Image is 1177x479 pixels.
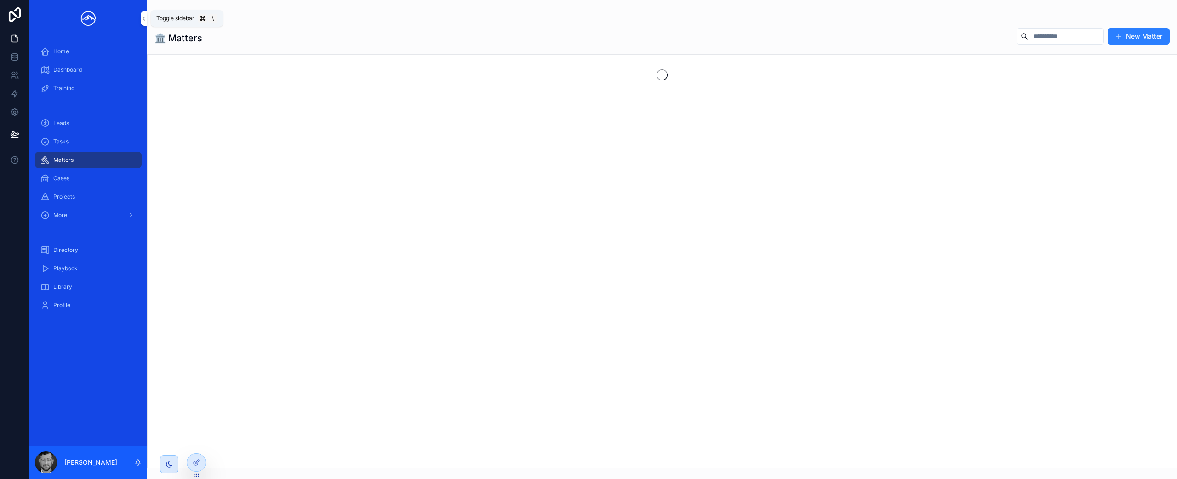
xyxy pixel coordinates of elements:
span: Dashboard [53,66,82,74]
a: Tasks [35,133,142,150]
a: Playbook [35,260,142,277]
span: Home [53,48,69,55]
a: Home [35,43,142,60]
a: Profile [35,297,142,314]
span: Projects [53,193,75,200]
span: Directory [53,246,78,254]
span: Toggle sidebar [156,15,194,22]
span: Profile [53,302,70,309]
img: App logo [77,11,99,26]
button: New Matter [1108,28,1170,45]
a: Library [35,279,142,295]
span: Playbook [53,265,78,272]
a: More [35,207,142,223]
span: \ [209,15,217,22]
span: Matters [53,156,74,164]
a: Training [35,80,142,97]
a: Leads [35,115,142,131]
a: Projects [35,188,142,205]
span: Library [53,283,72,291]
a: Matters [35,152,142,168]
span: Cases [53,175,69,182]
div: scrollable content [29,37,147,325]
a: Dashboard [35,62,142,78]
p: [PERSON_NAME] [64,458,117,467]
h1: 🏛️ Matters [154,32,202,45]
span: More [53,211,67,219]
span: Leads [53,120,69,127]
a: Cases [35,170,142,187]
span: Tasks [53,138,69,145]
a: Directory [35,242,142,258]
span: Training [53,85,74,92]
